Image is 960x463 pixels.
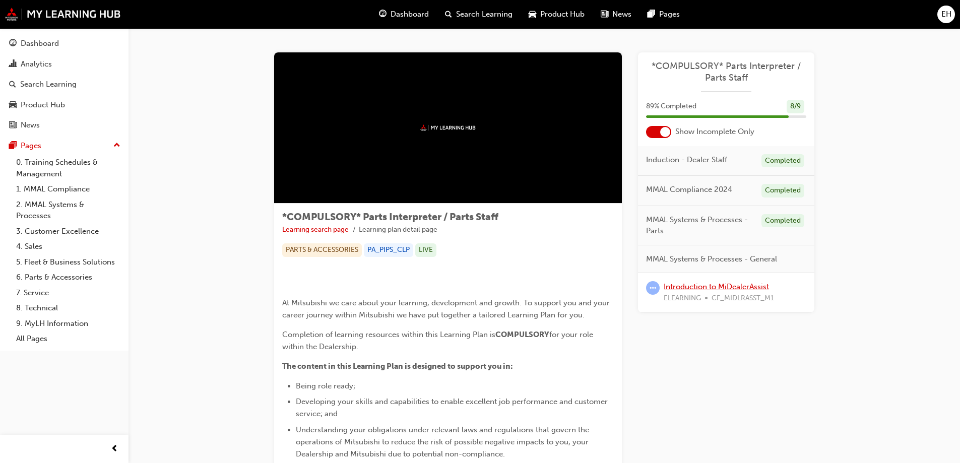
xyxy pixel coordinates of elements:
[761,184,804,197] div: Completed
[20,79,77,90] div: Search Learning
[9,142,17,151] span: pages-icon
[761,214,804,228] div: Completed
[12,331,124,347] a: All Pages
[296,381,355,390] span: Being role ready;
[437,4,521,25] a: search-iconSearch Learning
[12,285,124,301] a: 7. Service
[521,4,593,25] a: car-iconProduct Hub
[4,116,124,135] a: News
[391,9,429,20] span: Dashboard
[9,60,17,69] span: chart-icon
[420,124,476,131] img: mmal
[540,9,585,20] span: Product Hub
[371,4,437,25] a: guage-iconDashboard
[712,293,774,304] span: CF_MIDLRASST_M1
[9,80,16,89] span: search-icon
[4,55,124,74] a: Analytics
[282,298,612,319] span: At Mitsubishi we care about your learning, development and growth. To support you and your career...
[379,8,387,21] span: guage-icon
[9,121,17,130] span: news-icon
[646,184,732,195] span: MMAL Compliance 2024
[12,316,124,332] a: 9. MyLH Information
[664,282,769,291] a: Introduction to MiDealerAssist
[456,9,513,20] span: Search Learning
[601,8,608,21] span: news-icon
[593,4,639,25] a: news-iconNews
[21,99,65,111] div: Product Hub
[415,243,436,257] div: LIVE
[9,39,17,48] span: guage-icon
[5,8,121,21] img: mmal
[4,96,124,114] a: Product Hub
[646,281,660,295] span: learningRecordVerb_ATTEMPT-icon
[359,224,437,236] li: Learning plan detail page
[296,425,591,458] span: Understanding your obligations under relevant laws and regulations that govern the operations of ...
[787,100,804,113] div: 8 / 9
[659,9,680,20] span: Pages
[12,270,124,285] a: 6. Parts & Accessories
[364,243,413,257] div: PA_PIPS_CLP
[646,214,753,237] span: MMAL Systems & Processes - Parts
[664,293,701,304] span: ELEARNING
[9,101,17,110] span: car-icon
[646,154,727,166] span: Induction - Dealer Staff
[646,253,777,265] span: MMAL Systems & Processes - General
[4,34,124,53] a: Dashboard
[639,4,688,25] a: pages-iconPages
[941,9,951,20] span: EH
[4,137,124,155] button: Pages
[21,140,41,152] div: Pages
[21,38,59,49] div: Dashboard
[282,330,495,339] span: Completion of learning resources within this Learning Plan is
[445,8,452,21] span: search-icon
[282,225,349,234] a: Learning search page
[529,8,536,21] span: car-icon
[21,119,40,131] div: News
[648,8,655,21] span: pages-icon
[282,211,498,223] span: *COMPULSORY* Parts Interpreter / Parts Staff
[12,224,124,239] a: 3. Customer Excellence
[612,9,631,20] span: News
[296,397,610,418] span: Developing your skills and capabilities to enable excellent job performance and customer service;...
[12,239,124,254] a: 4. Sales
[12,155,124,181] a: 0. Training Schedules & Management
[937,6,955,23] button: EH
[675,126,754,138] span: Show Incomplete Only
[12,197,124,224] a: 2. MMAL Systems & Processes
[111,443,118,455] span: prev-icon
[646,101,696,112] span: 89 % Completed
[282,330,595,351] span: for your role within the Dealership.
[282,243,362,257] div: PARTS & ACCESSORIES
[495,330,549,339] span: COMPULSORY
[21,58,52,70] div: Analytics
[646,60,806,83] a: *COMPULSORY* Parts Interpreter / Parts Staff
[12,300,124,316] a: 8. Technical
[113,139,120,152] span: up-icon
[761,154,804,168] div: Completed
[4,75,124,94] a: Search Learning
[12,181,124,197] a: 1. MMAL Compliance
[282,362,513,371] span: The content in this Learning Plan is designed to support you in:
[4,32,124,137] button: DashboardAnalyticsSearch LearningProduct HubNews
[12,254,124,270] a: 5. Fleet & Business Solutions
